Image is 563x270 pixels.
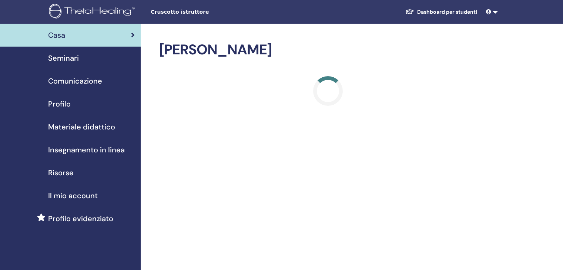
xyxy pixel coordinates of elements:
span: Profilo evidenziato [48,213,113,224]
span: Seminari [48,53,79,64]
a: Dashboard per studenti [399,5,483,19]
span: Comunicazione [48,75,102,87]
img: logo.png [49,4,137,20]
img: graduation-cap-white.svg [405,9,414,15]
span: Il mio account [48,190,98,201]
span: Materiale didattico [48,121,115,132]
span: Profilo [48,98,71,109]
span: Casa [48,30,65,41]
span: Risorse [48,167,74,178]
span: Cruscotto istruttore [151,8,262,16]
span: Insegnamento in linea [48,144,125,155]
h2: [PERSON_NAME] [159,41,496,58]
